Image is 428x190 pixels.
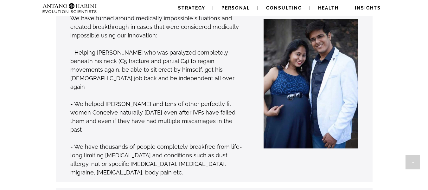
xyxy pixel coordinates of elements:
span: Consulting [266,5,302,10]
p: - We helped [PERSON_NAME] and tens of other perfectly fit women Conceive naturally [DATE] even af... [70,100,244,134]
span: Insights [355,5,381,10]
span: Personal [221,5,250,10]
span: Strategy [178,5,205,10]
p: - Helping [PERSON_NAME] who was paralyzed completely beneath his neck (C5 fracture and partial C4... [70,48,244,91]
p: We have turned around medically impossible situations and created breakthrough in cases that were... [70,14,244,40]
p: - We have thousands of people completely breakfree from life-long limiting [MEDICAL_DATA] and con... [70,142,244,177]
span: Health [318,5,339,10]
